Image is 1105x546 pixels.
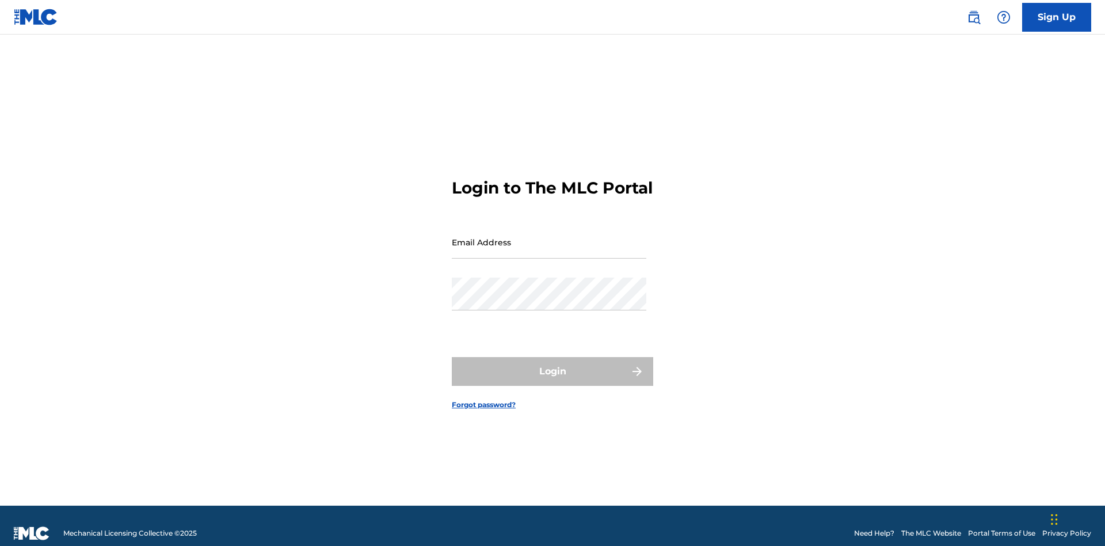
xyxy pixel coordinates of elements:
a: Sign Up [1022,3,1091,32]
a: Forgot password? [452,400,516,410]
img: search [967,10,981,24]
a: Public Search [962,6,985,29]
a: Privacy Policy [1042,528,1091,539]
a: Need Help? [854,528,894,539]
div: Drag [1051,502,1058,537]
h3: Login to The MLC Portal [452,178,653,198]
img: help [997,10,1011,24]
img: MLC Logo [14,9,58,25]
a: The MLC Website [901,528,961,539]
div: Help [992,6,1015,29]
a: Portal Terms of Use [968,528,1035,539]
iframe: Chat Widget [1047,491,1105,546]
span: Mechanical Licensing Collective © 2025 [63,528,197,539]
img: logo [14,526,49,540]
